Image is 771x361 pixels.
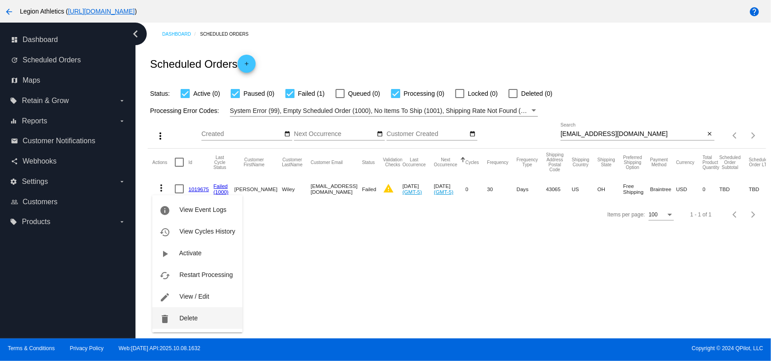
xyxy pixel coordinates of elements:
span: Activate [179,249,202,257]
span: View Event Logs [179,206,226,213]
span: Delete [179,314,197,322]
span: Restart Processing [179,271,233,278]
mat-icon: edit [159,292,170,303]
mat-icon: history [159,227,170,238]
span: View / Edit [179,293,209,300]
mat-icon: delete [159,314,170,324]
mat-icon: info [159,205,170,216]
mat-icon: cached [159,270,170,281]
span: View Cycles History [179,228,235,235]
mat-icon: play_arrow [159,248,170,259]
